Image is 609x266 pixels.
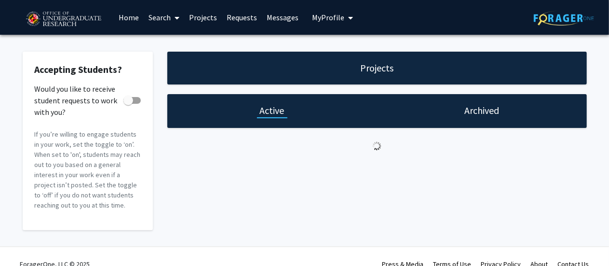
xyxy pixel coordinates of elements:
span: Would you like to receive student requests to work with you? [35,83,120,118]
h1: Archived [464,104,499,117]
a: Projects [184,0,222,34]
span: My Profile [312,13,344,22]
h2: Accepting Students? [35,64,141,75]
h1: Projects [360,61,393,75]
a: Search [144,0,184,34]
a: Requests [222,0,262,34]
a: Home [114,0,144,34]
a: Messages [262,0,303,34]
h1: Active [260,104,284,117]
img: University of Maryland Logo [23,7,104,31]
img: Loading [368,138,385,154]
p: If you’re willing to engage students in your work, set the toggle to ‘on’. When set to 'on', stud... [35,129,141,210]
img: ForagerOne Logo [534,11,594,26]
